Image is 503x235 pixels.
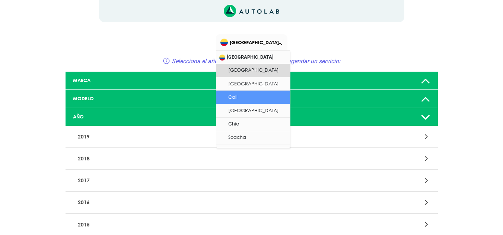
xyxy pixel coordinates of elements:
[190,91,313,106] div: XC60
[67,113,190,120] div: AÑO
[172,58,340,65] span: Selecciona el año de tu carro, para cotizar o agendar un servicio:
[220,37,284,48] span: [GEOGRAPHIC_DATA]
[224,7,279,14] a: Link al sitio de autolab
[219,55,225,61] img: Flag of COLOMBIA
[216,144,290,158] li: Rio negro
[75,130,307,144] p: 2019
[67,95,190,102] div: MODELO
[75,196,307,209] p: 2016
[75,218,307,231] p: 2015
[216,34,287,50] div: Flag of COLOMBIA[GEOGRAPHIC_DATA]
[66,90,438,108] a: MODELO XC60
[190,73,313,88] div: VOLVO
[220,39,228,46] img: Flag of COLOMBIA
[216,104,290,118] li: [GEOGRAPHIC_DATA]
[216,118,290,131] li: Chía
[216,51,290,64] span: [GEOGRAPHIC_DATA]
[67,77,190,84] div: MARCA
[75,152,307,166] p: 2018
[216,91,290,104] li: Cali
[75,174,307,187] p: 2017
[216,77,290,91] li: [GEOGRAPHIC_DATA]
[216,131,290,144] li: Soacha
[66,108,438,126] a: AÑO
[66,72,438,90] a: MARCA VOLVO
[216,64,290,77] li: [GEOGRAPHIC_DATA]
